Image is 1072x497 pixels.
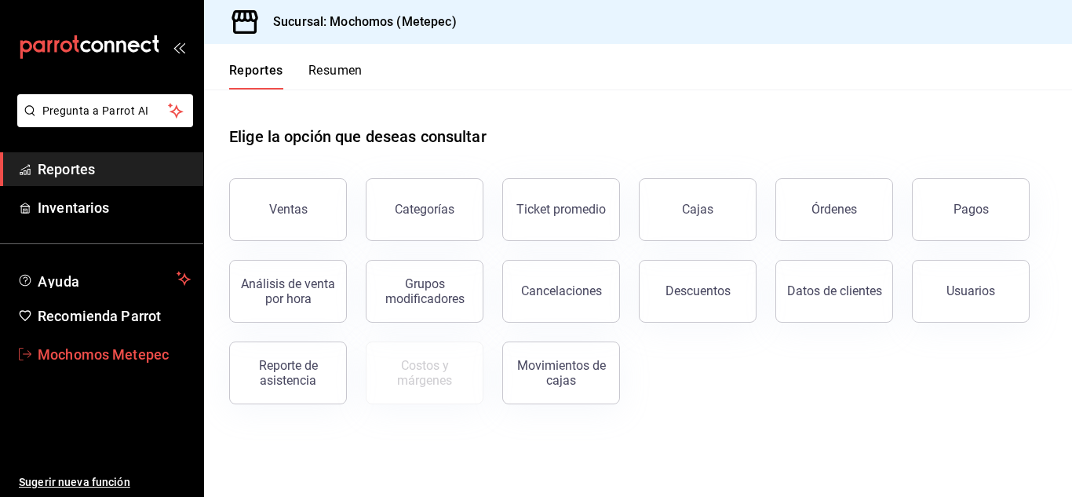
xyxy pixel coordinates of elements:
div: Análisis de venta por hora [239,276,337,306]
div: Cancelaciones [521,283,602,298]
button: Pregunta a Parrot AI [17,94,193,127]
button: Movimientos de cajas [502,342,620,404]
button: Ventas [229,178,347,241]
button: Cancelaciones [502,260,620,323]
span: Ayuda [38,269,170,288]
span: Recomienda Parrot [38,305,191,327]
div: Categorías [395,202,454,217]
div: Usuarios [946,283,995,298]
div: navigation tabs [229,63,363,90]
button: Grupos modificadores [366,260,483,323]
span: Mochomos Metepec [38,344,191,365]
span: Inventarios [38,197,191,218]
div: Reporte de asistencia [239,358,337,388]
div: Ventas [269,202,308,217]
button: Reportes [229,63,283,90]
div: Costos y márgenes [376,358,473,388]
button: Órdenes [775,178,893,241]
button: Contrata inventarios para ver este reporte [366,342,483,404]
button: Pagos [912,178,1030,241]
button: Descuentos [639,260,757,323]
div: Datos de clientes [787,283,882,298]
button: Reporte de asistencia [229,342,347,404]
h3: Sucursal: Mochomos (Metepec) [261,13,457,31]
button: Datos de clientes [775,260,893,323]
a: Pregunta a Parrot AI [11,114,193,130]
div: Grupos modificadores [376,276,473,306]
a: Cajas [639,178,757,241]
h1: Elige la opción que deseas consultar [229,125,487,148]
div: Ticket promedio [516,202,606,217]
div: Pagos [953,202,989,217]
button: Análisis de venta por hora [229,260,347,323]
button: Categorías [366,178,483,241]
span: Reportes [38,159,191,180]
button: Usuarios [912,260,1030,323]
div: Cajas [682,200,714,219]
button: open_drawer_menu [173,41,185,53]
button: Ticket promedio [502,178,620,241]
div: Órdenes [811,202,857,217]
div: Movimientos de cajas [512,358,610,388]
span: Pregunta a Parrot AI [42,103,169,119]
button: Resumen [308,63,363,90]
div: Descuentos [665,283,731,298]
span: Sugerir nueva función [19,474,191,491]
